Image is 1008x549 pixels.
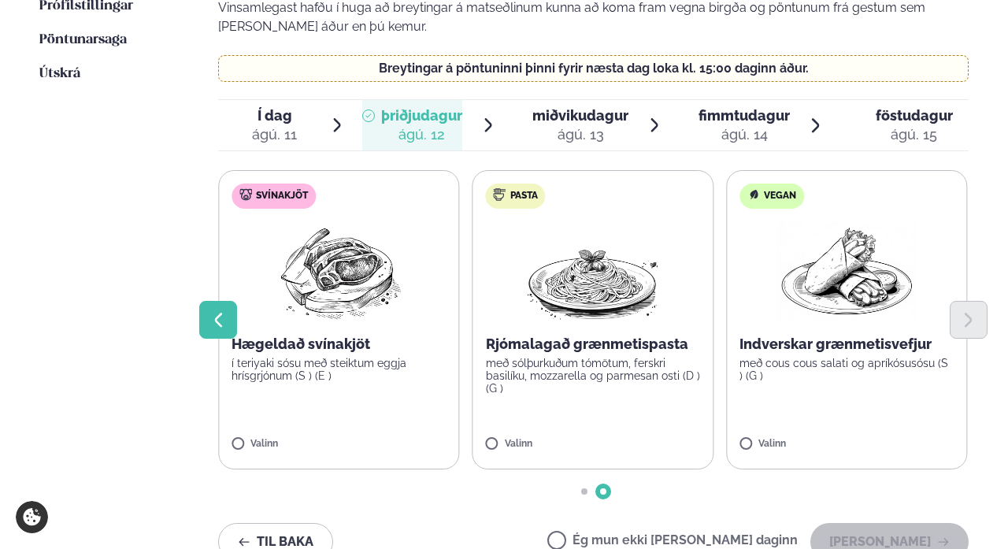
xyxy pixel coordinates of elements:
[486,357,700,395] p: með sólþurkuðum tómötum, ferskri basilíku, mozzarella og parmesan osti (D ) (G )
[532,125,628,144] div: ágú. 13
[252,125,297,144] div: ágú. 11
[600,488,606,495] span: Go to slide 2
[699,125,790,144] div: ágú. 14
[747,188,760,201] img: Vegan.svg
[950,301,988,339] button: Next slide
[39,31,127,50] a: Pöntunarsaga
[581,488,587,495] span: Go to slide 1
[764,190,796,202] span: Vegan
[494,188,506,201] img: pasta.svg
[381,107,462,124] span: þriðjudagur
[876,107,953,124] span: föstudagur
[699,107,790,124] span: fimmtudagur
[739,335,954,354] p: Indverskar grænmetisvefjur
[39,67,80,80] span: Útskrá
[232,335,446,354] p: Hægeldað svínakjöt
[269,221,409,322] img: Pork-Meat.png
[199,301,237,339] button: Previous slide
[252,106,297,125] span: Í dag
[16,501,48,533] a: Cookie settings
[256,190,308,202] span: Svínakjöt
[239,188,252,201] img: pork.svg
[532,107,628,124] span: miðvikudagur
[39,33,127,46] span: Pöntunarsaga
[739,357,954,382] p: með cous cous salati og apríkósusósu (S ) (G )
[381,125,462,144] div: ágú. 12
[232,357,446,382] p: í teriyaki sósu með steiktum eggja hrísgrjónum (S ) (E )
[510,190,538,202] span: Pasta
[486,335,700,354] p: Rjómalagað grænmetispasta
[524,221,662,322] img: Spagetti.png
[39,65,80,83] a: Útskrá
[235,62,952,75] p: Breytingar á pöntuninni þinni fyrir næsta dag loka kl. 15:00 daginn áður.
[777,221,916,322] img: Wraps.png
[876,125,953,144] div: ágú. 15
